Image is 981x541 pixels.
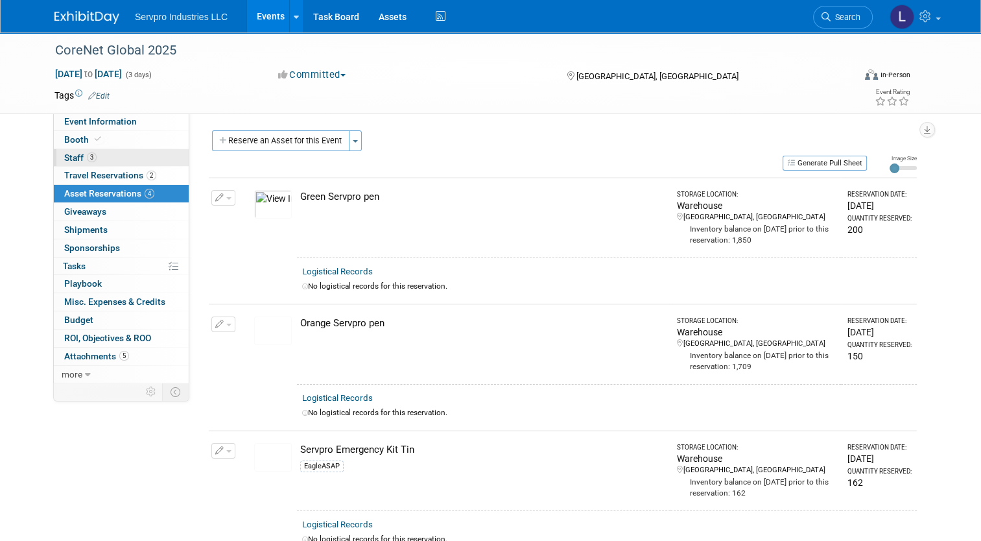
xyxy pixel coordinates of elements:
div: Reservation Date: [847,190,912,199]
span: Playbook [64,278,102,289]
a: Giveaways [54,203,189,221]
a: Staff3 [54,149,189,167]
div: Storage Location: [677,190,836,199]
a: Logistical Records [302,393,373,403]
div: 162 [847,476,912,489]
div: Quantity Reserved: [847,467,912,476]
div: Green Servpro pen [300,190,665,204]
span: Giveaways [64,206,106,217]
a: more [54,366,189,383]
div: Orange Servpro pen [300,317,665,330]
span: [GEOGRAPHIC_DATA], [GEOGRAPHIC_DATA] [576,71,739,81]
div: No logistical records for this reservation. [302,281,912,292]
button: Reserve an Asset for this Event [212,130,349,151]
a: ROI, Objectives & ROO [54,330,189,347]
div: [GEOGRAPHIC_DATA], [GEOGRAPHIC_DATA] [677,212,836,222]
span: Budget [64,315,93,325]
div: Storage Location: [677,443,836,452]
div: [GEOGRAPHIC_DATA], [GEOGRAPHIC_DATA] [677,465,836,475]
img: View Images [254,443,292,472]
a: Playbook [54,275,189,293]
div: CoreNet Global 2025 [51,39,838,62]
span: Misc. Expenses & Credits [64,296,165,307]
span: Search [831,12,860,22]
div: [DATE] [847,199,912,212]
span: Asset Reservations [64,188,154,198]
img: View Images [254,190,292,219]
span: Event Information [64,116,137,126]
div: Servpro Emergency Kit Tin [300,443,665,457]
span: Booth [64,134,104,145]
span: Tasks [63,261,86,271]
a: Shipments [54,221,189,239]
a: Travel Reservations2 [54,167,189,184]
span: 5 [119,351,129,361]
span: more [62,369,82,379]
td: Personalize Event Tab Strip [140,383,163,400]
div: EagleASAP [300,461,344,472]
div: Image Size [890,154,917,162]
span: Travel Reservations [64,170,156,180]
a: Attachments5 [54,348,189,365]
a: Search [813,6,873,29]
span: (3 days) [124,71,152,79]
a: Misc. Expenses & Credits [54,293,189,311]
img: View Images [254,317,292,345]
span: 3 [87,152,97,162]
div: No logistical records for this reservation. [302,407,912,418]
a: Logistical Records [302,267,373,276]
span: ROI, Objectives & ROO [64,333,151,343]
div: Inventory balance on [DATE] prior to this reservation: 162 [677,475,836,499]
div: In-Person [880,70,910,80]
td: Toggle Event Tabs [163,383,189,400]
div: Reservation Date: [847,317,912,326]
div: Warehouse [677,199,836,212]
a: Sponsorships [54,239,189,257]
img: ExhibitDay [54,11,119,24]
span: Staff [64,152,97,163]
div: 150 [847,350,912,363]
span: Shipments [64,224,108,235]
a: Budget [54,311,189,329]
div: Warehouse [677,326,836,339]
span: to [82,69,95,79]
button: Committed [274,68,351,82]
a: Edit [88,91,110,101]
div: Storage Location: [677,317,836,326]
span: [DATE] [DATE] [54,68,123,80]
span: 2 [147,171,156,180]
div: Event Rating [875,89,910,95]
div: Inventory balance on [DATE] prior to this reservation: 1,709 [677,349,836,372]
button: Generate Pull Sheet [783,156,867,171]
span: 4 [145,189,154,198]
div: Warehouse [677,452,836,465]
div: [GEOGRAPHIC_DATA], [GEOGRAPHIC_DATA] [677,339,836,349]
div: Event Format [784,67,910,87]
img: Format-Inperson.png [865,69,878,80]
div: [DATE] [847,452,912,465]
div: Inventory balance on [DATE] prior to this reservation: 1,850 [677,222,836,246]
div: Reservation Date: [847,443,912,452]
img: Lacey Reed [890,5,914,29]
div: 200 [847,223,912,236]
td: Tags [54,89,110,102]
a: Booth [54,131,189,149]
span: Sponsorships [64,243,120,253]
div: [DATE] [847,326,912,339]
i: Booth reservation complete [95,136,101,143]
span: Servpro Industries LLC [135,12,228,22]
span: Attachments [64,351,129,361]
a: Asset Reservations4 [54,185,189,202]
div: Quantity Reserved: [847,341,912,350]
a: Event Information [54,113,189,130]
a: Tasks [54,258,189,275]
div: Quantity Reserved: [847,214,912,223]
a: Logistical Records [302,520,373,529]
